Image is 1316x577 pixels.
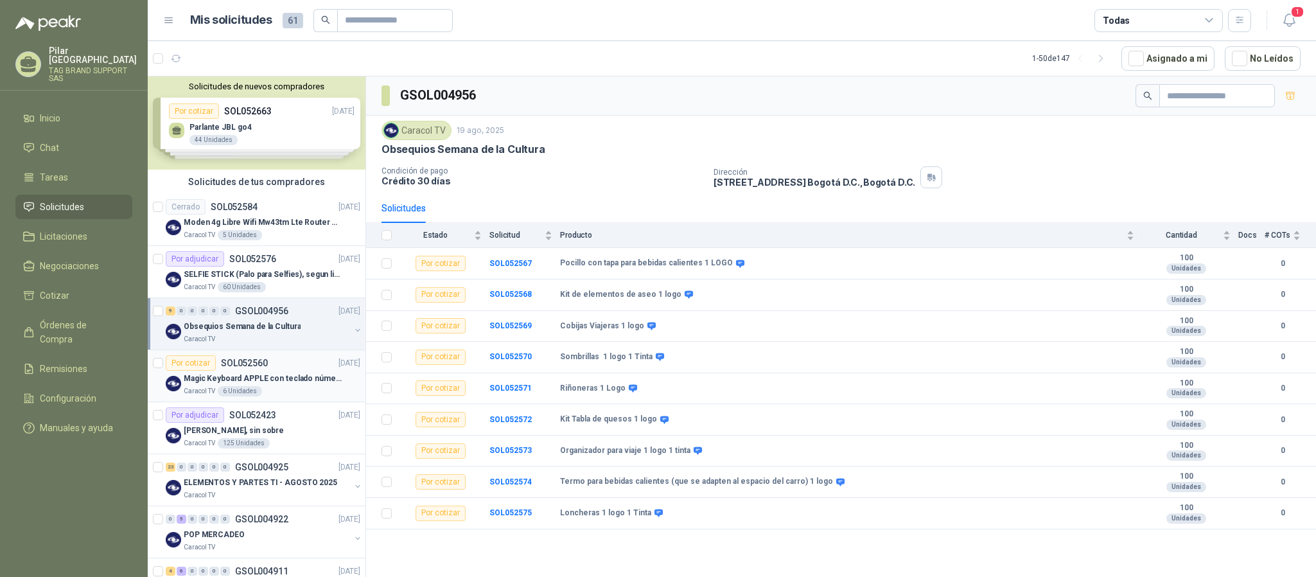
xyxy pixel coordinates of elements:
div: Por cotizar [416,474,466,490]
b: Kit Tabla de quesos 1 logo [560,414,657,425]
span: 61 [283,13,303,28]
a: Cotizar [15,283,132,308]
div: 1 - 50 de 147 [1032,48,1111,69]
div: 6 Unidades [218,386,262,396]
p: SOL052560 [221,359,268,368]
th: Producto [560,223,1142,248]
div: Por cotizar [416,318,466,333]
a: SOL052568 [489,290,532,299]
b: 0 [1265,414,1301,426]
p: [STREET_ADDRESS] Bogotá D.C. , Bogotá D.C. [714,177,915,188]
a: 23 0 0 0 0 0 GSOL004925[DATE] Company LogoELEMENTOS Y PARTES TI - AGOSTO 2025Caracol TV [166,459,363,501]
p: [DATE] [338,305,360,317]
p: Crédito 30 días [382,175,703,186]
b: SOL052570 [489,352,532,361]
a: SOL052569 [489,321,532,330]
p: [DATE] [338,253,360,265]
span: Estado [399,231,471,240]
div: Cerrado [166,199,206,215]
b: 100 [1142,285,1231,295]
span: Configuración [40,391,96,405]
a: Configuración [15,386,132,411]
img: Company Logo [166,272,181,287]
b: Cobijas Viajeras 1 logo [560,321,644,332]
span: Negociaciones [40,259,99,273]
p: SOL052584 [211,202,258,211]
th: Cantidad [1142,223,1238,248]
p: Moden 4g Libre Wifi Mw43tm Lte Router Móvil Internet 5ghz [184,217,344,229]
div: 125 Unidades [218,438,270,448]
p: GSOL004922 [235,515,288,524]
p: Dirección [714,168,915,177]
b: 100 [1142,441,1231,451]
a: Remisiones [15,357,132,381]
span: Remisiones [40,362,87,376]
b: 100 [1142,316,1231,326]
div: Unidades [1166,388,1206,398]
span: Cotizar [40,288,69,303]
b: Riñoneras 1 Logo [560,384,626,394]
img: Company Logo [166,324,181,339]
a: SOL052571 [489,384,532,393]
div: Unidades [1166,326,1206,336]
img: Company Logo [384,123,398,138]
div: Por cotizar [416,256,466,271]
div: Unidades [1166,357,1206,368]
div: Unidades [1166,420,1206,430]
b: Kit de elementos de aseo 1 logo [560,290,681,300]
p: Caracol TV [184,230,215,240]
p: Caracol TV [184,282,215,292]
button: Solicitudes de nuevos compradores [153,82,360,91]
b: SOL052573 [489,446,532,455]
span: Licitaciones [40,229,87,244]
a: Por adjudicarSOL052423[DATE] Company Logo[PERSON_NAME], sin sobreCaracol TV125 Unidades [148,402,365,454]
b: 0 [1265,320,1301,332]
div: 23 [166,463,175,472]
span: Producto [560,231,1124,240]
a: SOL052572 [489,415,532,424]
a: SOL052575 [489,508,532,517]
div: Por cotizar [416,350,466,365]
p: [DATE] [338,461,360,474]
b: 100 [1142,503,1231,513]
p: [DATE] [338,409,360,422]
th: Solicitud [489,223,560,248]
div: Por adjudicar [166,407,224,423]
div: 0 [198,515,208,524]
b: Sombrillas 1 logo 1 Tinta [560,352,653,362]
div: 9 [166,306,175,315]
div: 0 [188,463,197,472]
div: Caracol TV [382,121,452,140]
img: Company Logo [166,376,181,391]
span: Órdenes de Compra [40,318,120,346]
a: 9 0 0 0 0 0 GSOL004956[DATE] Company LogoObsequios Semana de la CulturaCaracol TV [166,303,363,344]
div: 4 [166,567,175,576]
th: Estado [399,223,489,248]
div: 0 [209,306,219,315]
b: 0 [1265,351,1301,363]
img: Logo peakr [15,15,81,31]
span: search [321,15,330,24]
div: 0 [220,515,230,524]
b: 0 [1265,507,1301,519]
b: 0 [1265,288,1301,301]
img: Company Logo [166,532,181,547]
span: Cantidad [1142,231,1220,240]
span: Chat [40,141,59,155]
div: Por adjudicar [166,251,224,267]
p: [DATE] [338,201,360,213]
div: Unidades [1166,450,1206,461]
p: [DATE] [338,513,360,526]
div: 5 [177,515,186,524]
div: 0 [220,306,230,315]
div: Por cotizar [416,380,466,396]
p: Magic Keyboard APPLE con teclado númerico en Español Plateado [184,373,344,385]
p: SELFIE STICK (Palo para Selfies), segun link adjunto [184,269,344,281]
div: 0 [198,306,208,315]
span: search [1143,91,1152,100]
